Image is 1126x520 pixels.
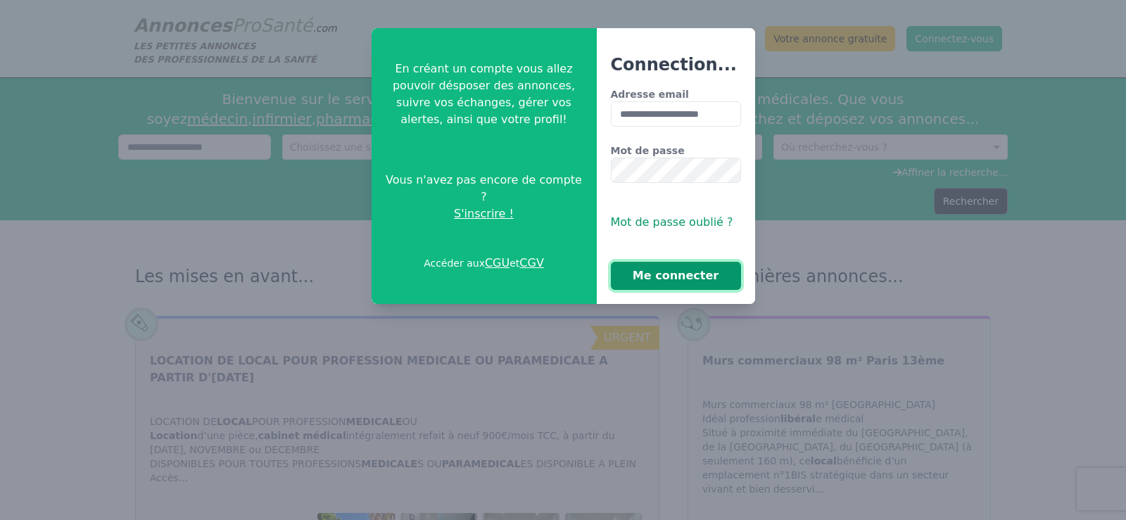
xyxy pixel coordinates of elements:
[611,144,741,158] label: Mot de passe
[611,215,733,229] span: Mot de passe oublié ?
[611,262,741,290] button: Me connecter
[383,61,586,128] p: En créant un compte vous allez pouvoir désposer des annonces, suivre vos échanges, gérer vos aler...
[519,256,544,269] a: CGV
[383,172,586,205] span: Vous n'avez pas encore de compte ?
[485,256,510,269] a: CGU
[454,205,514,222] span: S'inscrire !
[424,255,544,272] p: Accéder aux et
[611,87,741,101] label: Adresse email
[611,53,741,76] h3: Connection...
